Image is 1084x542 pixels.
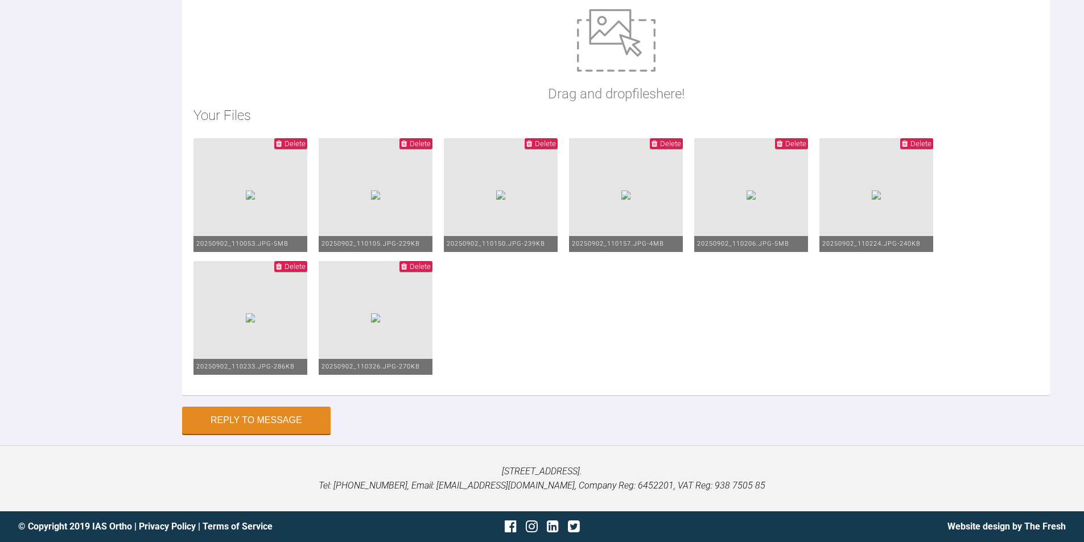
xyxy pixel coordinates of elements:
[621,191,630,200] img: fd6554dc-8e37-4147-b751-b49c7782f7b3
[371,313,380,322] img: 3a865c06-112c-419f-b184-0c3619e757ab
[910,139,932,148] span: Delete
[660,139,681,148] span: Delete
[697,240,789,247] span: 20250902_110206.jpg - 5MB
[18,519,368,534] div: © Copyright 2019 IAS Ortho | |
[322,363,420,370] span: 20250902_110326.jpg - 270KB
[139,521,196,532] a: Privacy Policy
[203,521,273,532] a: Terms of Service
[410,262,431,271] span: Delete
[193,105,1038,126] h2: Your Files
[747,191,756,200] img: f953cf39-d4b0-4ef5-a785-7de834cda6ff
[822,240,921,247] span: 20250902_110224.jpg - 240KB
[572,240,664,247] span: 20250902_110157.jpg - 4MB
[246,191,255,200] img: 322ee40b-5855-4405-b592-6cac7e7dd094
[285,139,306,148] span: Delete
[548,83,685,105] p: Drag and drop files here!
[18,464,1066,493] p: [STREET_ADDRESS]. Tel: [PHONE_NUMBER], Email: [EMAIL_ADDRESS][DOMAIN_NAME], Company Reg: 6452201,...
[410,139,431,148] span: Delete
[196,363,295,370] span: 20250902_110233.jpg - 286KB
[535,139,556,148] span: Delete
[371,191,380,200] img: dff5b7ec-d82b-43ab-8bcc-cced32c8f1da
[872,191,881,200] img: d5e9c5f6-d614-4ea9-a238-494ec0007d78
[785,139,806,148] span: Delete
[496,191,505,200] img: 4a0ad3ed-f852-4ddc-b2c3-ca5ab18d1b29
[182,407,331,434] button: Reply to Message
[285,262,306,271] span: Delete
[322,240,420,247] span: 20250902_110105.jpg - 229KB
[246,313,255,322] img: a16eb0e0-e044-40b7-a3af-6a19ed1117f5
[947,521,1066,532] a: Website design by The Fresh
[196,240,288,247] span: 20250902_110053.jpg - 5MB
[447,240,545,247] span: 20250902_110150.jpg - 239KB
